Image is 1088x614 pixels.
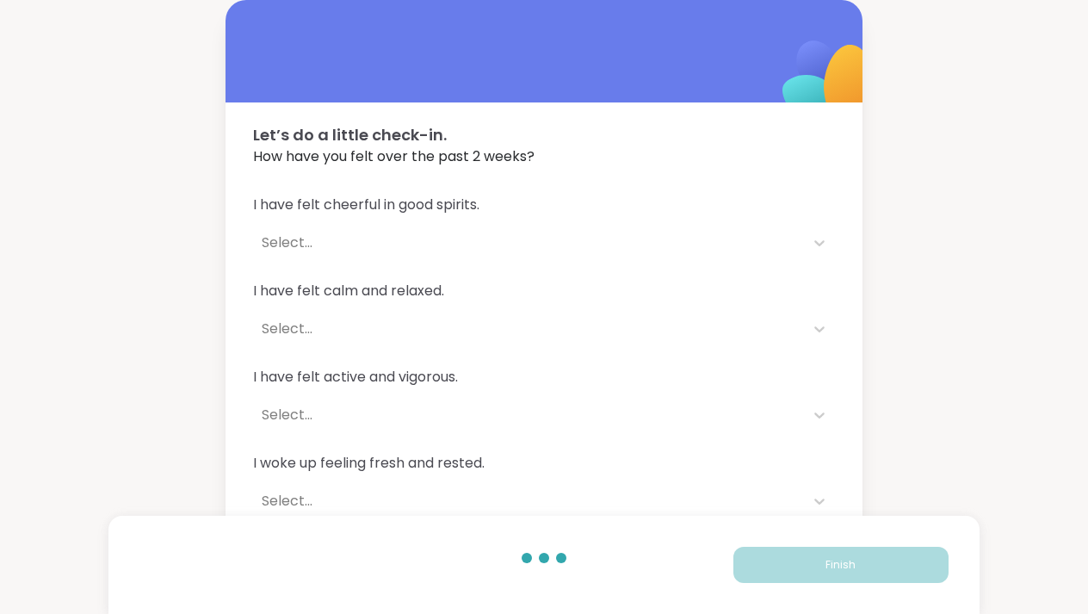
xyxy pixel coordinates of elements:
[825,557,856,573] span: Finish
[253,123,835,146] span: Let’s do a little check-in.
[262,319,795,339] div: Select...
[733,547,949,583] button: Finish
[253,367,835,388] span: I have felt active and vigorous.
[262,491,795,512] div: Select...
[253,146,835,167] span: How have you felt over the past 2 weeks?
[262,405,795,425] div: Select...
[253,281,835,301] span: I have felt calm and relaxed.
[253,195,835,215] span: I have felt cheerful in good spirits.
[262,233,795,253] div: Select...
[253,453,835,474] span: I woke up feeling fresh and rested.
